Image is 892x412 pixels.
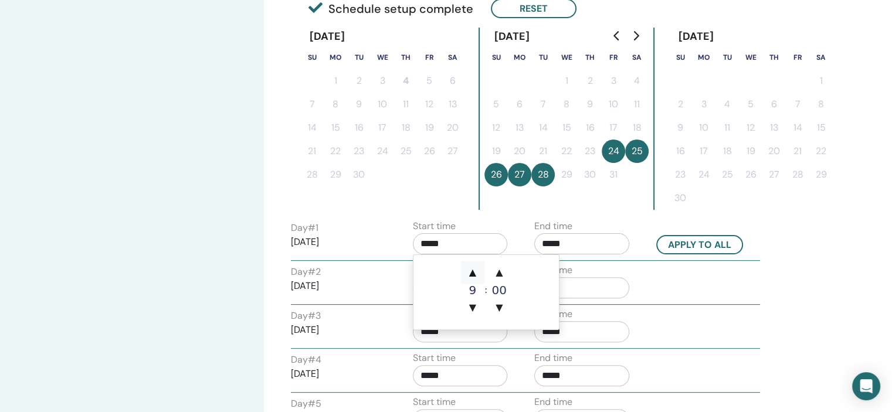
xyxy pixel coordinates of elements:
th: Tuesday [715,46,739,69]
button: 30 [669,186,692,210]
button: 18 [394,116,418,139]
button: 15 [555,116,578,139]
button: 1 [555,69,578,93]
button: 25 [625,139,649,163]
p: [DATE] [291,279,386,293]
button: 7 [786,93,809,116]
button: 28 [531,163,555,186]
button: 3 [602,69,625,93]
button: 4 [715,93,739,116]
button: 16 [347,116,371,139]
div: 9 [461,284,484,296]
button: 6 [508,93,531,116]
th: Friday [602,46,625,69]
div: Open Intercom Messenger [852,372,880,400]
button: 18 [625,116,649,139]
button: 19 [484,139,508,163]
button: 7 [300,93,324,116]
span: ▼ [487,296,511,319]
button: 20 [762,139,786,163]
button: Apply to all [656,235,743,254]
button: 20 [508,139,531,163]
button: 22 [809,139,833,163]
button: 27 [762,163,786,186]
button: 9 [347,93,371,116]
button: Go to previous month [608,24,626,47]
button: 5 [484,93,508,116]
button: 14 [531,116,555,139]
button: 17 [371,116,394,139]
button: 29 [809,163,833,186]
span: ▼ [461,296,484,319]
label: Day # 1 [291,221,318,235]
button: 20 [441,116,464,139]
button: 22 [555,139,578,163]
button: 2 [669,93,692,116]
button: 2 [347,69,371,93]
button: 21 [531,139,555,163]
label: Start time [413,395,456,409]
th: Wednesday [555,46,578,69]
button: 17 [602,116,625,139]
button: 26 [484,163,508,186]
button: 28 [786,163,809,186]
button: 8 [324,93,347,116]
button: 12 [418,93,441,116]
button: 30 [578,163,602,186]
button: 6 [441,69,464,93]
label: End time [534,395,572,409]
button: 24 [602,139,625,163]
div: [DATE] [484,28,539,46]
button: 29 [324,163,347,186]
th: Monday [324,46,347,69]
button: 24 [371,139,394,163]
button: 23 [347,139,371,163]
button: 14 [300,116,324,139]
button: 16 [578,116,602,139]
button: 17 [692,139,715,163]
th: Monday [692,46,715,69]
button: 1 [809,69,833,93]
th: Thursday [762,46,786,69]
button: 24 [692,163,715,186]
th: Monday [508,46,531,69]
span: ▲ [461,261,484,284]
button: 7 [531,93,555,116]
button: 28 [300,163,324,186]
button: 19 [739,139,762,163]
button: 15 [809,116,833,139]
button: 8 [809,93,833,116]
p: [DATE] [291,235,386,249]
button: 10 [692,116,715,139]
label: Day # 3 [291,309,321,323]
th: Friday [418,46,441,69]
button: 25 [394,139,418,163]
button: 15 [324,116,347,139]
button: 13 [762,116,786,139]
button: 3 [692,93,715,116]
button: 11 [715,116,739,139]
th: Saturday [441,46,464,69]
button: 10 [602,93,625,116]
th: Sunday [669,46,692,69]
button: 13 [508,116,531,139]
label: Day # 5 [291,397,321,411]
button: 26 [739,163,762,186]
th: Wednesday [739,46,762,69]
label: Day # 4 [291,353,321,367]
button: 14 [786,116,809,139]
button: 5 [418,69,441,93]
button: 19 [418,116,441,139]
div: [DATE] [300,28,355,46]
button: 18 [715,139,739,163]
button: 22 [324,139,347,163]
button: 27 [508,163,531,186]
th: Sunday [484,46,508,69]
div: : [484,261,487,319]
button: 25 [715,163,739,186]
button: 16 [669,139,692,163]
label: End time [534,219,572,233]
label: Start time [413,351,456,365]
button: 30 [347,163,371,186]
button: 13 [441,93,464,116]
